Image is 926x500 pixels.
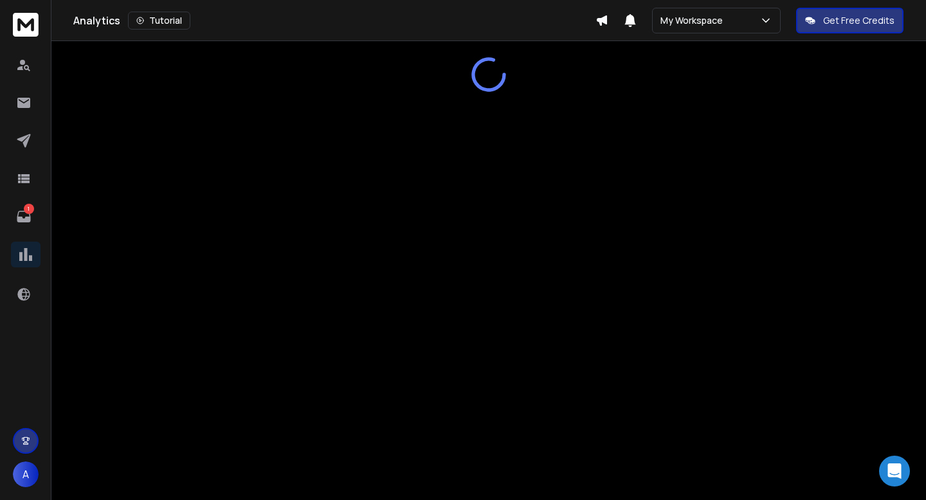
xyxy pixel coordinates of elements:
[660,14,728,27] p: My Workspace
[73,12,595,30] div: Analytics
[11,204,37,229] a: 1
[128,12,190,30] button: Tutorial
[13,461,39,487] button: A
[823,14,894,27] p: Get Free Credits
[24,204,34,214] p: 1
[796,8,903,33] button: Get Free Credits
[879,456,910,487] div: Open Intercom Messenger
